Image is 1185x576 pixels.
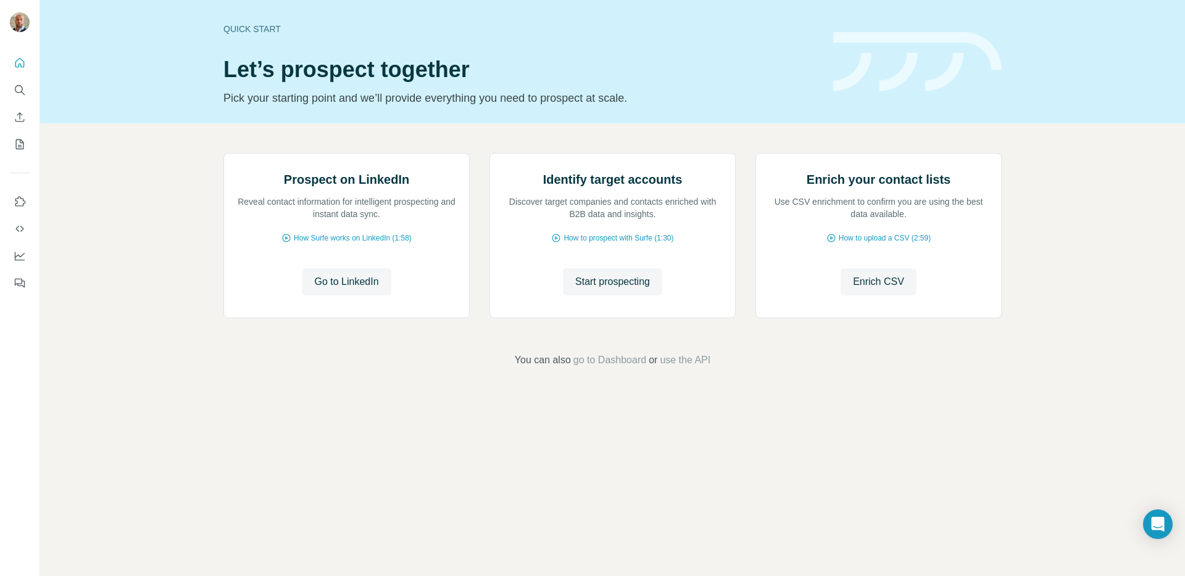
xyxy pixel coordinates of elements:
button: use the API [660,353,710,368]
button: Enrich CSV [841,268,917,295]
button: Feedback [10,272,30,294]
button: Enrich CSV [10,106,30,128]
button: Use Surfe API [10,218,30,240]
button: Go to LinkedIn [302,268,391,295]
button: Search [10,79,30,101]
div: Open Intercom Messenger [1143,509,1173,539]
span: How to prospect with Surfe (1:30) [563,232,673,244]
button: Start prospecting [563,268,662,295]
button: Quick start [10,52,30,74]
img: banner [833,32,1002,92]
h2: Identify target accounts [543,171,683,188]
span: Start prospecting [575,274,650,289]
button: go to Dashboard [573,353,646,368]
p: Pick your starting point and we’ll provide everything you need to prospect at scale. [223,89,818,107]
p: Reveal contact information for intelligent prospecting and instant data sync. [236,195,457,220]
span: Go to LinkedIn [314,274,378,289]
h2: Enrich your contact lists [807,171,950,188]
h1: Let’s prospect together [223,57,818,82]
button: My lists [10,133,30,155]
p: Use CSV enrichment to confirm you are using the best data available. [768,195,989,220]
span: or [649,353,657,368]
span: How Surfe works on LinkedIn (1:58) [294,232,412,244]
img: Avatar [10,12,30,32]
span: You can also [515,353,571,368]
button: Use Surfe on LinkedIn [10,191,30,213]
span: Enrich CSV [853,274,904,289]
h2: Prospect on LinkedIn [284,171,409,188]
div: Quick start [223,23,818,35]
span: How to upload a CSV (2:59) [839,232,931,244]
p: Discover target companies and contacts enriched with B2B data and insights. [502,195,723,220]
button: Dashboard [10,245,30,267]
